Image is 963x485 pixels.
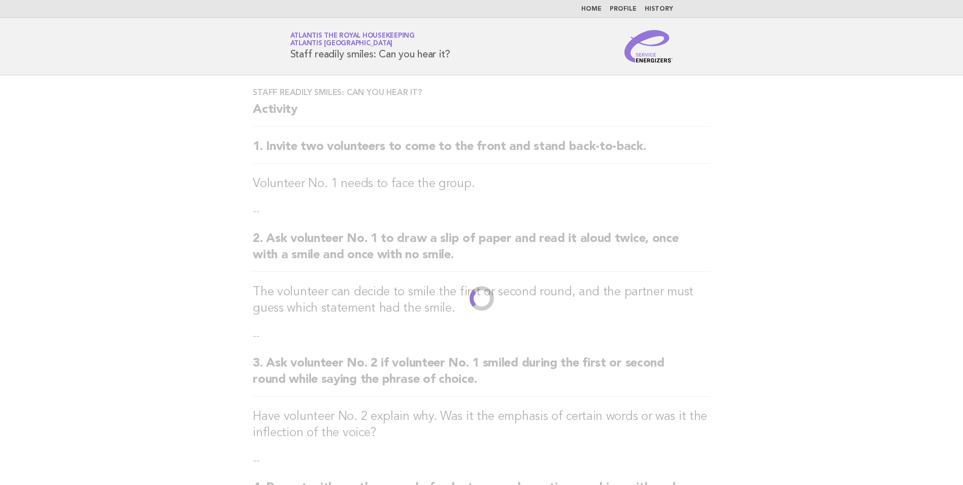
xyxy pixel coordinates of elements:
h1: Staff readily smiles: Can you hear it? [290,33,451,59]
img: Service Energizers [624,30,673,63]
a: Home [581,6,602,12]
a: History [645,6,673,12]
h3: Volunteer No. 1 needs to face the group. [253,176,710,192]
p: -- [253,329,710,343]
h3: Have volunteer No. 2 explain why. Was it the emphasis of certain words or was it the inflection o... [253,409,710,441]
p: -- [253,204,710,219]
h2: 1. Invite two volunteers to come to the front and stand back-to-back. [253,139,710,164]
h2: 3. Ask volunteer No. 2 if volunteer No. 1 smiled during the first or second round while saying th... [253,355,710,397]
h2: 2. Ask volunteer No. 1 to draw a slip of paper and read it aloud twice, once with a smile and onc... [253,231,710,272]
p: -- [253,453,710,468]
a: Profile [610,6,637,12]
h3: The volunteer can decide to smile the first or second round, and the partner must guess which sta... [253,284,710,317]
h2: Activity [253,102,710,127]
span: Atlantis [GEOGRAPHIC_DATA] [290,41,393,47]
h3: Staff readily smiles: Can you hear it? [253,87,710,98]
a: Atlantis the Royal HousekeepingAtlantis [GEOGRAPHIC_DATA] [290,33,415,47]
